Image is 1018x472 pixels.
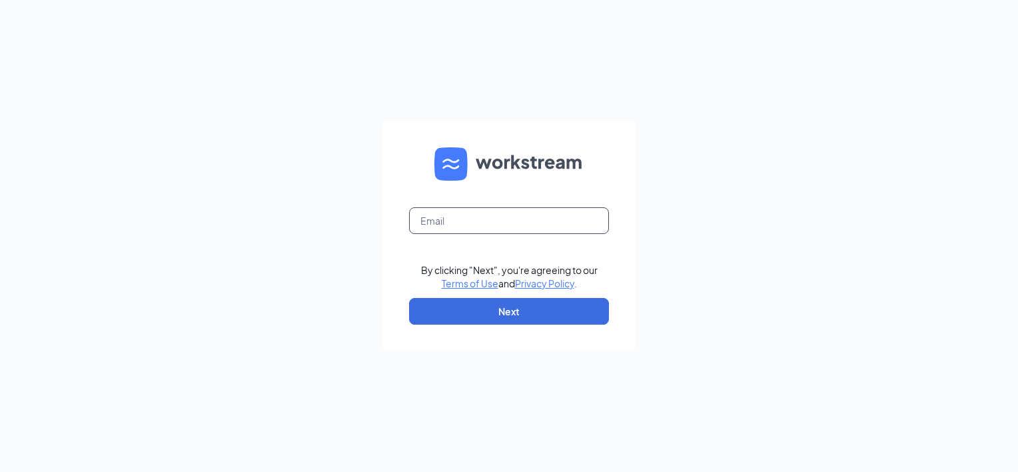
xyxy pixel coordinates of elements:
[409,298,609,325] button: Next
[421,263,598,290] div: By clicking "Next", you're agreeing to our and .
[515,277,574,289] a: Privacy Policy
[434,147,584,181] img: WS logo and Workstream text
[442,277,498,289] a: Terms of Use
[409,207,609,234] input: Email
